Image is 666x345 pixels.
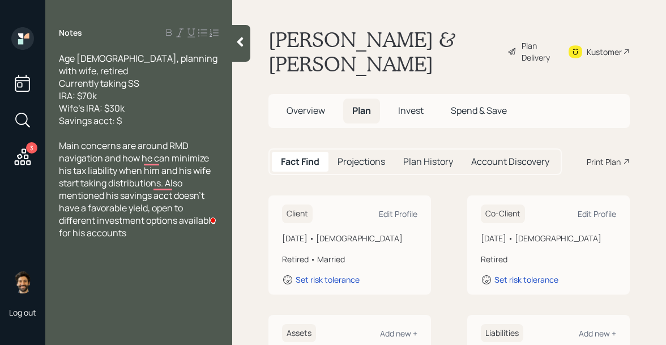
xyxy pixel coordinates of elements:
h1: [PERSON_NAME] & [PERSON_NAME] [268,27,498,76]
span: Spend & Save [451,104,507,117]
h5: Fact Find [281,156,319,167]
span: Main concerns are around RMD navigation and how he can minimize his tax liability when him and hi... [59,139,217,239]
img: eric-schwartz-headshot.png [11,271,34,293]
div: Plan Delivery [522,40,554,63]
div: Retired [481,253,616,265]
h6: Co-Client [481,205,525,223]
h5: Account Discovery [471,156,549,167]
div: Set risk tolerance [494,274,558,285]
span: Invest [398,104,424,117]
div: [DATE] • [DEMOGRAPHIC_DATA] [282,232,417,244]
h6: Liabilities [481,324,523,343]
span: Age [DEMOGRAPHIC_DATA], planning with wife, retired Currently taking SS IRA: $70k Wife's IRA: $30... [59,52,219,127]
div: [DATE] • [DEMOGRAPHIC_DATA] [481,232,616,244]
div: Edit Profile [379,208,417,219]
h5: Plan History [403,156,453,167]
div: Add new + [579,328,616,339]
span: Overview [287,104,325,117]
div: Retired • Married [282,253,417,265]
span: Plan [352,104,371,117]
h6: Assets [282,324,316,343]
h5: Projections [338,156,385,167]
div: Edit Profile [578,208,616,219]
div: To enrich screen reader interactions, please activate Accessibility in Grammarly extension settings [59,52,219,239]
div: Log out [9,307,36,318]
div: Add new + [380,328,417,339]
div: Print Plan [587,156,621,168]
div: Kustomer [587,46,622,58]
div: Set risk tolerance [296,274,360,285]
label: Notes [59,27,82,39]
div: 3 [26,142,37,154]
h6: Client [282,205,313,223]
